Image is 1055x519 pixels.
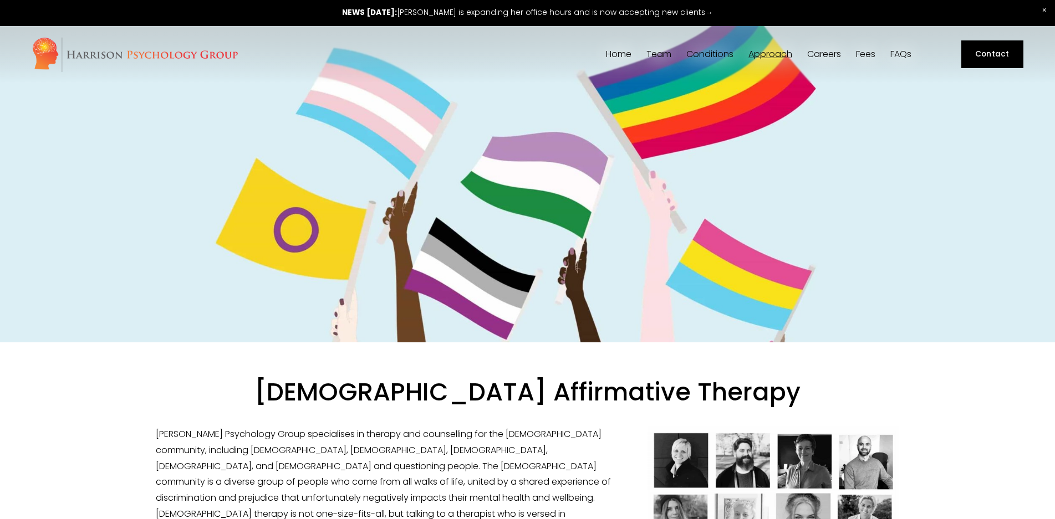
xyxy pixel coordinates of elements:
[686,50,733,59] span: Conditions
[32,37,238,73] img: Harrison Psychology Group
[156,377,900,408] h1: [DEMOGRAPHIC_DATA] Affirmative Therapy
[748,50,792,59] span: Approach
[646,50,671,59] span: Team
[890,49,911,60] a: FAQs
[856,49,875,60] a: Fees
[646,49,671,60] a: folder dropdown
[807,49,841,60] a: Careers
[748,49,792,60] a: folder dropdown
[961,40,1023,68] a: Contact
[606,49,631,60] a: Home
[686,49,733,60] a: folder dropdown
